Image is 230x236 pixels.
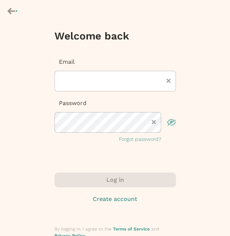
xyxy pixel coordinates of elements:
p: Email [54,58,176,66]
button: Create account [54,195,176,204]
h1: Welcome back [54,29,129,43]
p: Password [54,99,176,108]
a: Terms of Service [113,226,150,232]
button: Forgot password? [119,135,161,143]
